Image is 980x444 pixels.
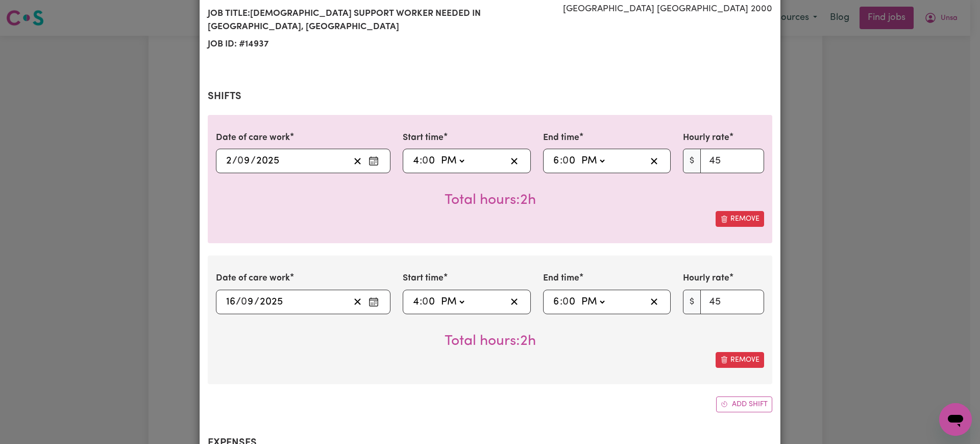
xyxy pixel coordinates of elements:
[412,294,420,310] input: --
[350,153,365,169] button: Clear date
[216,272,290,285] label: Date of care work
[563,294,576,310] input: --
[553,294,560,310] input: --
[412,153,420,169] input: --
[241,297,247,307] span: 0
[716,211,764,227] button: Remove this shift
[365,294,382,310] button: Enter the date of care work
[208,5,484,36] span: Job title: [DEMOGRAPHIC_DATA] Support Worker Needed In [GEOGRAPHIC_DATA], [GEOGRAPHIC_DATA]
[420,155,422,167] span: :
[716,352,764,368] button: Remove this shift
[232,155,237,167] span: /
[683,272,729,285] label: Hourly rate
[422,156,428,166] span: 0
[683,149,701,173] span: $
[563,153,576,169] input: --
[256,153,280,169] input: ----
[254,296,259,308] span: /
[350,294,365,310] button: Clear date
[423,153,436,169] input: --
[496,3,772,16] span: [GEOGRAPHIC_DATA] [GEOGRAPHIC_DATA] 2000
[216,131,290,145] label: Date of care work
[420,296,422,308] span: :
[560,155,562,167] span: :
[238,153,251,169] input: --
[403,272,444,285] label: Start time
[208,90,772,103] h2: Shifts
[683,290,701,314] span: $
[403,131,444,145] label: Start time
[208,36,484,53] span: Job ID: # 14937
[259,294,283,310] input: ----
[716,396,772,412] button: Add another shift
[562,297,569,307] span: 0
[683,131,729,145] label: Hourly rate
[241,294,254,310] input: --
[562,156,569,166] span: 0
[560,296,562,308] span: :
[445,193,536,207] span: Total hours worked: 2 hours
[236,296,241,308] span: /
[553,153,560,169] input: --
[226,294,236,310] input: --
[226,153,232,169] input: --
[237,156,243,166] span: 0
[445,334,536,348] span: Total hours worked: 2 hours
[422,297,428,307] span: 0
[939,403,972,436] iframe: Button to launch messaging window
[543,131,579,145] label: End time
[423,294,436,310] input: --
[365,153,382,169] button: Enter the date of care work
[543,272,579,285] label: End time
[251,155,256,167] span: /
